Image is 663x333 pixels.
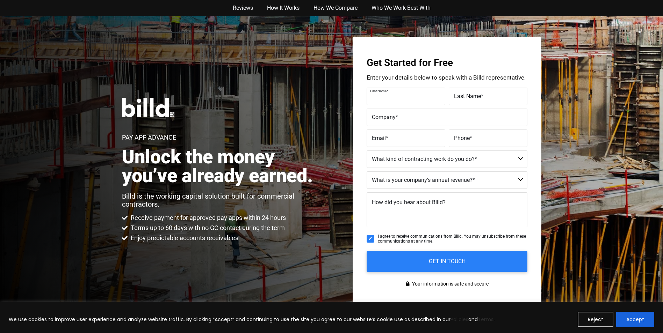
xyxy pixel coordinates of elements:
[129,224,285,232] span: Terms up to 60 days with no GC contact during the term
[454,93,481,99] span: Last Name
[451,316,468,323] a: Policies
[367,75,527,81] p: Enter your details below to speak with a Billd representative.
[578,312,613,327] button: Reject
[367,251,527,272] input: GET IN TOUCH
[129,234,238,242] span: Enjoy predictable accounts receivables
[122,148,320,185] h2: Unlock the money you’ve already earned.
[372,199,446,206] span: How did you hear about Billd?
[372,135,386,141] span: Email
[367,58,527,68] h3: Get Started for Free
[370,89,387,93] span: First Name
[378,234,527,244] span: I agree to receive communications from Billd. You may unsubscribe from these communications at an...
[478,316,493,323] a: Terms
[410,279,489,289] span: Your information is safe and secure
[122,192,320,208] p: Billd is the working capital solution built for commercial contractors.
[122,134,176,141] h1: Pay App Advance
[129,214,286,222] span: Receive payment for approved pay apps within 24 hours
[9,315,495,324] p: We use cookies to improve user experience and analyze website traffic. By clicking “Accept” and c...
[372,114,396,120] span: Company
[616,312,654,327] button: Accept
[367,235,374,243] input: I agree to receive communications from Billd. You may unsubscribe from these communications at an...
[454,135,470,141] span: Phone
